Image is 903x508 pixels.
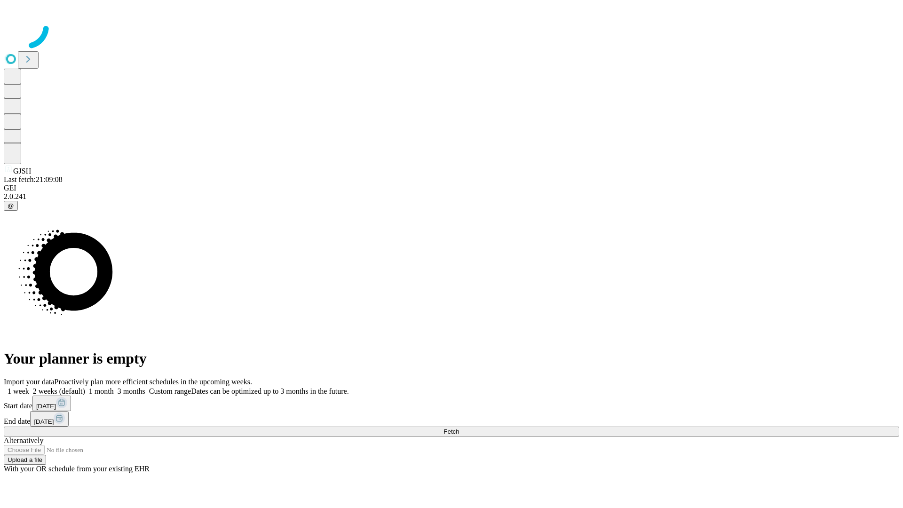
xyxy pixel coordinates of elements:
[34,418,54,425] span: [DATE]
[149,387,191,395] span: Custom range
[4,437,43,444] span: Alternatively
[4,427,899,437] button: Fetch
[36,403,56,410] span: [DATE]
[4,455,46,465] button: Upload a file
[191,387,349,395] span: Dates can be optimized up to 3 months in the future.
[4,184,899,192] div: GEI
[4,465,150,473] span: With your OR schedule from your existing EHR
[4,411,899,427] div: End date
[4,350,899,367] h1: Your planner is empty
[89,387,114,395] span: 1 month
[118,387,145,395] span: 3 months
[13,167,31,175] span: GJSH
[32,396,71,411] button: [DATE]
[4,175,63,183] span: Last fetch: 21:09:08
[55,378,252,386] span: Proactively plan more efficient schedules in the upcoming weeks.
[33,387,85,395] span: 2 weeks (default)
[8,202,14,209] span: @
[4,396,899,411] div: Start date
[4,378,55,386] span: Import your data
[4,201,18,211] button: @
[444,428,459,435] span: Fetch
[30,411,69,427] button: [DATE]
[8,387,29,395] span: 1 week
[4,192,899,201] div: 2.0.241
